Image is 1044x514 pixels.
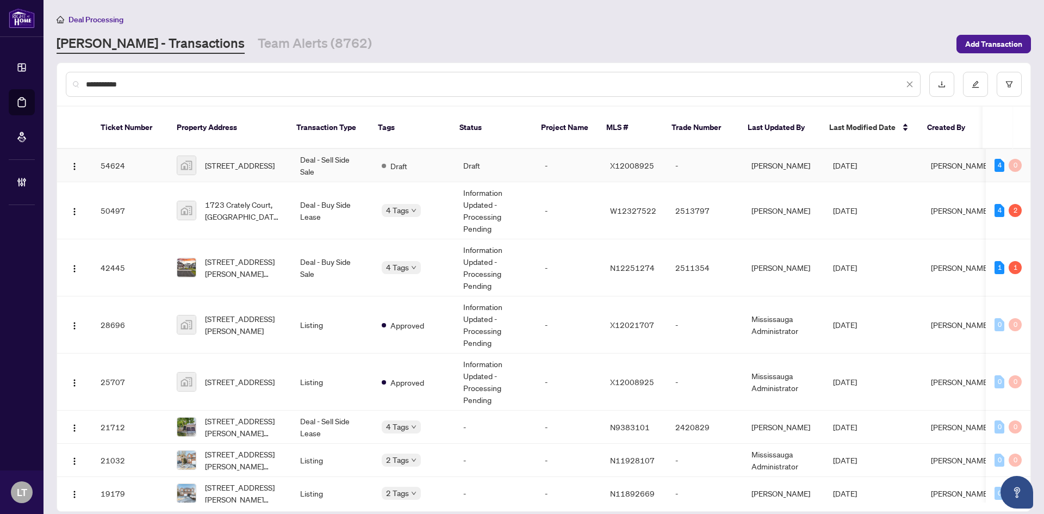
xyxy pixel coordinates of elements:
td: - [667,296,743,354]
span: [STREET_ADDRESS][PERSON_NAME][PERSON_NAME] [205,448,283,472]
td: - [536,477,601,510]
th: Last Modified Date [821,107,918,149]
img: thumbnail-img [177,315,196,334]
img: logo [9,8,35,28]
td: - [667,477,743,510]
span: 4 Tags [386,204,409,216]
button: Logo [66,316,83,333]
td: - [536,354,601,411]
img: Logo [70,321,79,330]
span: Deal Processing [69,15,123,24]
span: N11892669 [610,488,655,498]
td: Mississauga Administrator [743,296,824,354]
td: - [667,444,743,477]
th: Ticket Number [92,107,168,149]
th: MLS # [598,107,663,149]
img: thumbnail-img [177,201,196,220]
td: Information Updated - Processing Pending [455,296,536,354]
span: down [411,424,417,430]
span: [PERSON_NAME] [931,320,990,330]
td: [PERSON_NAME] [743,182,824,239]
td: Listing [291,477,373,510]
img: thumbnail-img [177,156,196,175]
span: [STREET_ADDRESS] [205,376,275,388]
span: LT [17,485,27,500]
span: [STREET_ADDRESS] [205,159,275,171]
span: [DATE] [833,206,857,215]
div: 0 [995,454,1004,467]
td: Draft [455,149,536,182]
img: Logo [70,457,79,466]
div: 0 [995,375,1004,388]
td: Deal - Sell Side Sale [291,149,373,182]
td: Information Updated - Processing Pending [455,182,536,239]
img: thumbnail-img [177,451,196,469]
img: thumbnail-img [177,484,196,503]
span: [DATE] [833,320,857,330]
span: Draft [390,160,407,172]
span: filter [1005,80,1013,88]
span: N11928107 [610,455,655,465]
img: Logo [70,490,79,499]
button: Logo [66,373,83,391]
td: 2513797 [667,182,743,239]
span: [PERSON_NAME] [931,422,990,432]
th: Property Address [168,107,288,149]
span: 1723 Crately Court, [GEOGRAPHIC_DATA], [GEOGRAPHIC_DATA], [GEOGRAPHIC_DATA] [205,199,283,222]
div: 0 [1009,375,1022,388]
span: download [938,80,946,88]
span: 2 Tags [386,487,409,499]
div: 0 [1009,420,1022,434]
td: Deal - Buy Side Lease [291,182,373,239]
td: [PERSON_NAME] [743,149,824,182]
span: [PERSON_NAME] [931,206,990,215]
span: N9383101 [610,422,650,432]
span: 4 Tags [386,420,409,433]
img: thumbnail-img [177,258,196,277]
td: 21712 [92,411,168,444]
td: - [536,239,601,296]
td: - [536,182,601,239]
img: thumbnail-img [177,373,196,391]
td: 42445 [92,239,168,296]
th: Status [451,107,532,149]
td: - [667,149,743,182]
td: Mississauga Administrator [743,444,824,477]
div: 1 [1009,261,1022,274]
td: Listing [291,296,373,354]
td: - [455,411,536,444]
span: down [411,265,417,270]
span: [STREET_ADDRESS][PERSON_NAME][PERSON_NAME] [205,256,283,280]
button: Logo [66,157,83,174]
a: Team Alerts (8762) [258,34,372,54]
td: 28696 [92,296,168,354]
button: filter [997,72,1022,97]
span: [PERSON_NAME] [931,377,990,387]
td: 21032 [92,444,168,477]
span: W12327522 [610,206,656,215]
span: X12008925 [610,160,654,170]
span: N12251274 [610,263,655,273]
td: Information Updated - Processing Pending [455,354,536,411]
div: 0 [995,318,1004,331]
td: 19179 [92,477,168,510]
td: Listing [291,444,373,477]
img: Logo [70,424,79,432]
th: Project Name [532,107,598,149]
span: Approved [390,319,424,331]
td: - [455,444,536,477]
span: [STREET_ADDRESS][PERSON_NAME][PERSON_NAME] [205,481,283,505]
td: Deal - Buy Side Sale [291,239,373,296]
a: [PERSON_NAME] - Transactions [57,34,245,54]
span: 4 Tags [386,261,409,274]
span: Add Transaction [965,35,1022,53]
button: Logo [66,202,83,219]
span: [STREET_ADDRESS][PERSON_NAME] [205,313,283,337]
button: Logo [66,418,83,436]
span: [DATE] [833,422,857,432]
td: [PERSON_NAME] [743,411,824,444]
td: Listing [291,354,373,411]
span: [DATE] [833,488,857,498]
img: Logo [70,162,79,171]
th: Tags [369,107,451,149]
